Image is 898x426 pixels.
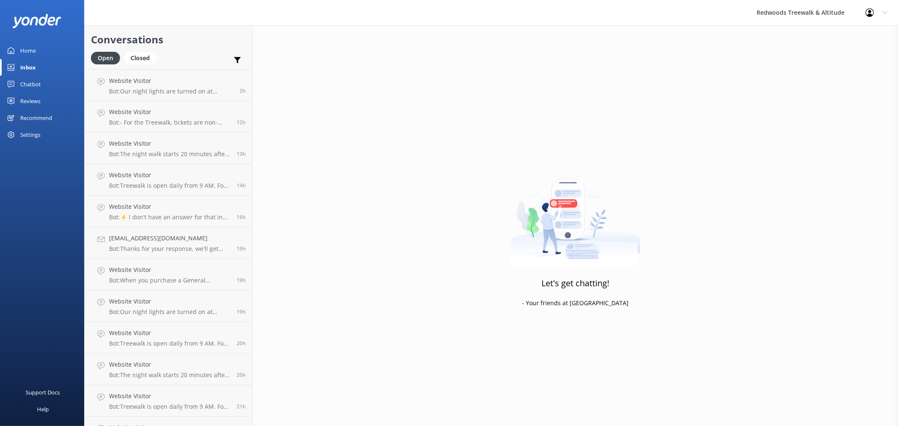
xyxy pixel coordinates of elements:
[85,164,252,196] a: Website VisitorBot:Treewalk is open daily from 9 AM. For last ticket sold times, please check our...
[20,42,36,59] div: Home
[109,340,230,347] p: Bot: Treewalk is open daily from 9 AM. For last ticket sold times, please check our website FAQs ...
[109,202,230,211] h4: Website Visitor
[85,69,252,101] a: Website VisitorBot:Our night lights are turned on at sunset, and the night walk starts 20 minutes...
[510,160,640,266] img: artwork of a man stealing a conversation from at giant smartphone
[91,53,124,62] a: Open
[109,245,230,253] p: Bot: Thanks for your response, we'll get back to you as soon as we can during opening hours.
[109,371,230,379] p: Bot: The night walk starts 20 minutes after sunset. For specific closing times, please check the ...
[109,297,230,306] h4: Website Visitor
[109,119,230,126] p: Bot: - For the Treewalk, tickets are non-refundable and non-transferable. However, tickets and pa...
[20,93,40,109] div: Reviews
[85,227,252,259] a: [EMAIL_ADDRESS][DOMAIN_NAME]Bot:Thanks for your response, we'll get back to you as soon as we can...
[85,133,252,164] a: Website VisitorBot:The night walk starts 20 minutes after sunset. You can check the sunset times ...
[109,139,230,148] h4: Website Visitor
[109,328,230,338] h4: Website Visitor
[237,340,246,347] span: 02:22pm 12-Aug-2025 (UTC +12:00) Pacific/Auckland
[109,277,230,284] p: Bot: When you purchase a General Admission ticket online, it is valid for up to 12 months from th...
[26,384,60,401] div: Support Docs
[20,126,40,143] div: Settings
[109,213,230,221] p: Bot: ⚡ I don't have an answer for that in my knowledge base. Please try and rephrase your questio...
[91,52,120,64] div: Open
[85,354,252,385] a: Website VisitorBot:The night walk starts 20 minutes after sunset. For specific closing times, ple...
[237,182,246,189] span: 07:57pm 12-Aug-2025 (UTC +12:00) Pacific/Auckland
[109,182,230,189] p: Bot: Treewalk is open daily from 9 AM. For last ticket sold times, please check our website FAQs ...
[85,101,252,133] a: Website VisitorBot:- For the Treewalk, tickets are non-refundable and non-transferable. However, ...
[20,109,52,126] div: Recommend
[37,401,49,418] div: Help
[85,196,252,227] a: Website VisitorBot:⚡ I don't have an answer for that in my knowledge base. Please try and rephras...
[237,277,246,284] span: 03:53pm 12-Aug-2025 (UTC +12:00) Pacific/Auckland
[124,52,156,64] div: Closed
[13,14,61,28] img: yonder-white-logo.png
[85,385,252,417] a: Website VisitorBot:Treewalk is open daily from 9 AM. For last ticket sold times, please check our...
[109,150,230,158] p: Bot: The night walk starts 20 minutes after sunset. You can check the sunset times for Rotorua at...
[240,87,246,94] span: 08:24am 13-Aug-2025 (UTC +12:00) Pacific/Auckland
[237,119,246,126] span: 10:10pm 12-Aug-2025 (UTC +12:00) Pacific/Auckland
[237,150,246,157] span: 08:58pm 12-Aug-2025 (UTC +12:00) Pacific/Auckland
[109,391,230,401] h4: Website Visitor
[237,245,246,252] span: 03:56pm 12-Aug-2025 (UTC +12:00) Pacific/Auckland
[85,322,252,354] a: Website VisitorBot:Treewalk is open daily from 9 AM. For last ticket sold times, please check our...
[237,403,246,410] span: 01:33pm 12-Aug-2025 (UTC +12:00) Pacific/Auckland
[20,59,36,76] div: Inbox
[109,107,230,117] h4: Website Visitor
[91,32,246,48] h2: Conversations
[237,371,246,378] span: 01:57pm 12-Aug-2025 (UTC +12:00) Pacific/Auckland
[109,234,230,243] h4: [EMAIL_ADDRESS][DOMAIN_NAME]
[20,76,41,93] div: Chatbot
[109,360,230,369] h4: Website Visitor
[109,308,230,316] p: Bot: Our night lights are turned on at sunset, and the night walk starts 20 minutes thereafter. W...
[85,290,252,322] a: Website VisitorBot:Our night lights are turned on at sunset, and the night walk starts 20 minutes...
[541,277,609,290] h3: Let's get chatting!
[109,403,230,410] p: Bot: Treewalk is open daily from 9 AM. For last ticket sold times, please check our website FAQs ...
[124,53,160,62] a: Closed
[109,170,230,180] h4: Website Visitor
[237,213,246,221] span: 06:54pm 12-Aug-2025 (UTC +12:00) Pacific/Auckland
[237,308,246,315] span: 03:12pm 12-Aug-2025 (UTC +12:00) Pacific/Auckland
[109,88,233,95] p: Bot: Our night lights are turned on at sunset, and the night walk starts 20 minutes thereafter. W...
[85,259,252,290] a: Website VisitorBot:When you purchase a General Admission ticket online, it is valid for up to 12 ...
[109,76,233,85] h4: Website Visitor
[522,298,629,308] p: - Your friends at [GEOGRAPHIC_DATA]
[109,265,230,274] h4: Website Visitor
